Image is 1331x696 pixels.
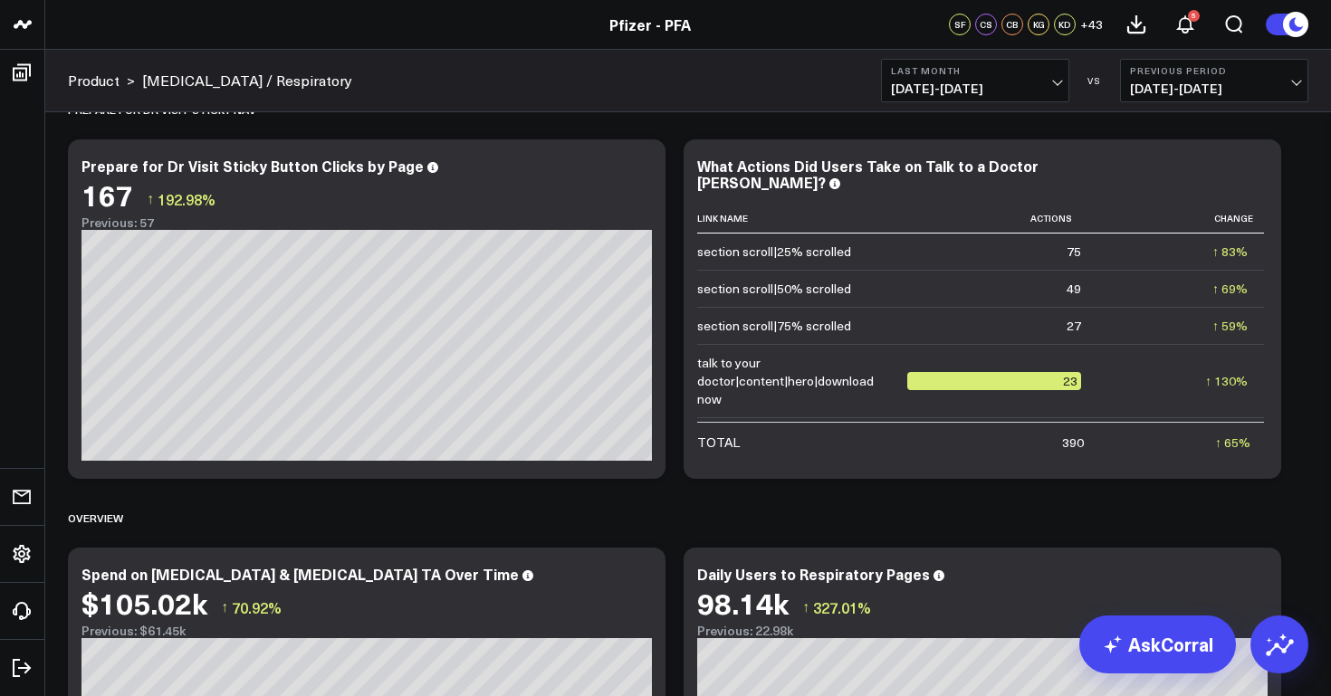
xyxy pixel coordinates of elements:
[142,71,352,91] a: [MEDICAL_DATA] / Respiratory
[907,204,1097,234] th: Actions
[1067,243,1081,261] div: 75
[1097,204,1264,234] th: Change
[68,71,135,91] div: >
[697,624,1268,638] div: Previous: 22.98k
[221,596,228,619] span: ↑
[697,564,930,584] div: Daily Users to Respiratory Pages
[697,317,851,335] div: section scroll|75% scrolled
[697,586,789,619] div: 98.14k
[1212,280,1248,298] div: ↑ 69%
[1120,59,1308,102] button: Previous Period[DATE]-[DATE]
[1215,434,1250,452] div: ↑ 65%
[891,65,1059,76] b: Last Month
[697,243,851,261] div: section scroll|25% scrolled
[1130,65,1298,76] b: Previous Period
[907,372,1081,390] div: 23
[1062,434,1084,452] div: 390
[81,215,652,230] div: Previous: 57
[1067,280,1081,298] div: 49
[1130,81,1298,96] span: [DATE] - [DATE]
[1205,372,1248,390] div: ↑ 130%
[697,354,891,408] div: talk to your doctor|content|hero|download now
[1028,14,1049,35] div: KG
[147,187,154,211] span: ↑
[697,434,740,452] div: TOTAL
[158,189,215,209] span: 192.98%
[81,178,133,211] div: 167
[81,624,652,638] div: Previous: $61.45k
[1212,243,1248,261] div: ↑ 83%
[1001,14,1023,35] div: CB
[881,59,1069,102] button: Last Month[DATE]-[DATE]
[1212,317,1248,335] div: ↑ 59%
[81,586,207,619] div: $105.02k
[949,14,971,35] div: SF
[609,14,691,34] a: Pfizer - PFA
[697,204,907,234] th: Link Name
[697,280,851,298] div: section scroll|50% scrolled
[813,597,871,617] span: 327.01%
[68,71,120,91] a: Product
[1080,14,1103,35] button: +43
[1054,14,1076,35] div: KD
[975,14,997,35] div: CS
[232,597,282,617] span: 70.92%
[81,564,519,584] div: Spend on [MEDICAL_DATA] & [MEDICAL_DATA] TA Over Time
[1188,10,1200,22] div: 5
[1080,18,1103,31] span: + 43
[697,156,1039,192] div: What Actions Did Users Take on Talk to a Doctor [PERSON_NAME]?
[802,596,809,619] span: ↑
[1078,75,1111,86] div: VS
[68,497,123,539] div: Overview
[1079,615,1236,673] a: AskCorral
[81,156,424,176] div: Prepare for Dr Visit Sticky Button Clicks by Page
[891,81,1059,96] span: [DATE] - [DATE]
[1067,317,1081,335] div: 27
